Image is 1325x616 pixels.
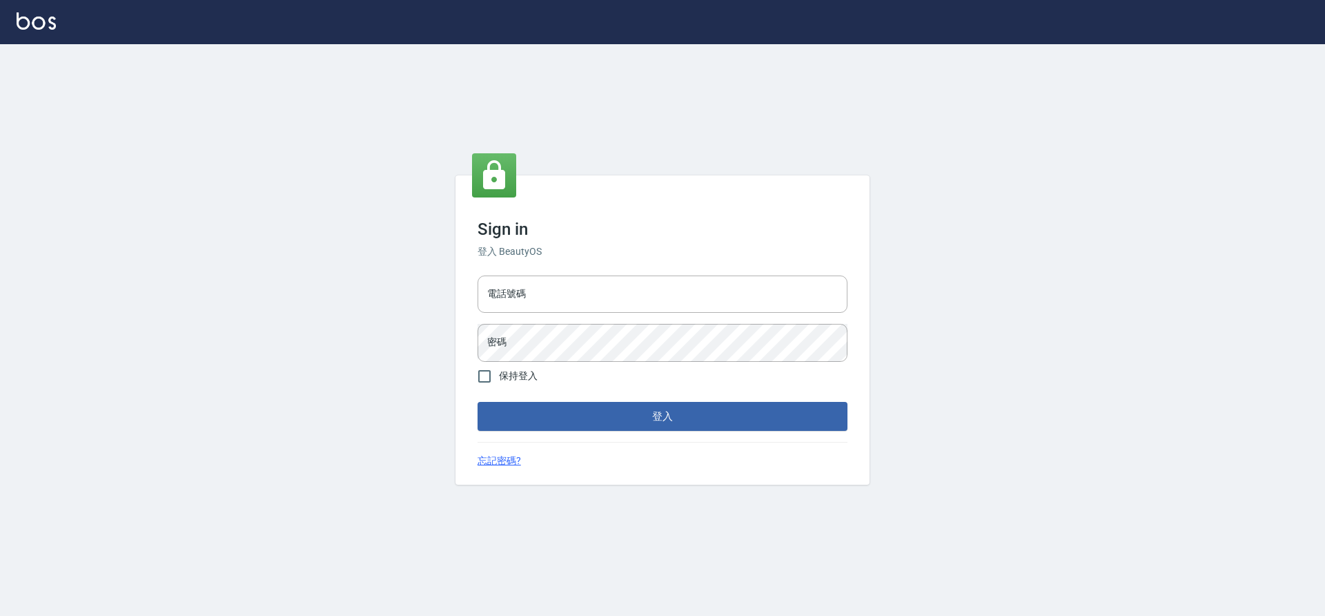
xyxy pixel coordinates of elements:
[478,244,847,259] h6: 登入 BeautyOS
[17,12,56,30] img: Logo
[478,402,847,431] button: 登入
[478,454,521,468] a: 忘記密碼?
[499,369,538,383] span: 保持登入
[478,220,847,239] h3: Sign in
